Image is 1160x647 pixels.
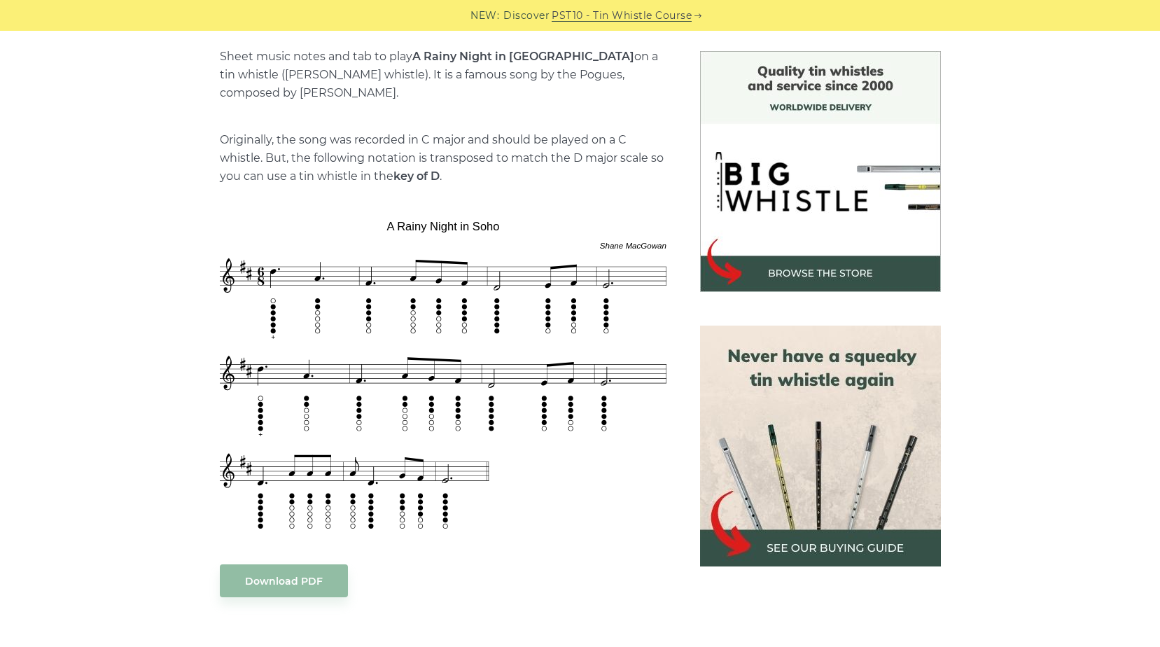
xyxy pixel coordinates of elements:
p: Sheet music notes and tab to play on a tin whistle ([PERSON_NAME] whistle). It is a famous song b... [220,48,666,102]
img: tin whistle buying guide [700,326,941,566]
strong: key of D [393,169,440,183]
p: Originally, the song was recorded in C major and should be played on a C whistle. But, the follow... [220,131,666,186]
span: Discover [503,8,550,24]
a: Download PDF [220,564,348,597]
img: A Rainy Night in Soho Tin Whistle Tab & Sheet Music [220,214,666,536]
span: NEW: [470,8,499,24]
img: BigWhistle Tin Whistle Store [700,51,941,292]
strong: A Rainy Night in [GEOGRAPHIC_DATA] [412,50,634,63]
a: PST10 - Tin Whistle Course [552,8,692,24]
